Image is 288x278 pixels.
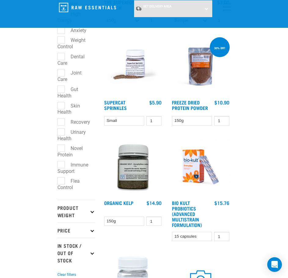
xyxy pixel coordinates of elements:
[170,36,231,97] img: FD Protein Powder
[214,200,229,206] div: $15.76
[214,100,229,105] div: $10.90
[147,200,162,206] div: $14.90
[57,200,95,222] p: Product Weight
[57,102,80,116] label: Skin Health
[149,100,162,105] div: $5.90
[57,69,82,83] label: Joint Care
[61,27,89,34] label: Anxiety
[59,3,116,12] img: Raw Essentials Logo
[172,201,202,226] a: Bio Kult Probiotics (Advanced Multistrain Formulation)
[146,116,162,126] input: 1
[57,144,83,159] label: Novel Protein
[214,116,229,126] input: 1
[214,232,229,241] input: 1
[103,137,163,197] img: 10870
[57,222,95,238] p: Price
[57,36,86,50] label: Weight Control
[172,101,208,109] a: Freeze Dried Protein Powder
[267,257,282,272] div: Open Intercom Messenger
[57,128,86,142] label: Urinary Health
[57,177,80,191] label: Flea Control
[57,238,95,268] p: In Stock / Out Of Stock
[143,5,172,8] span: Set Delivery Area
[103,36,163,97] img: Plastic Container of SuperCat Sprinkles With Product Shown Outside Of The Bottle
[136,6,142,11] img: van-moving.png
[57,272,76,277] button: Clear filters
[57,86,78,100] label: Gut Health
[211,43,228,53] div: 30% off!
[61,118,93,126] label: Recovery
[170,137,231,197] img: 2023 AUG RE Product1724
[104,101,127,109] a: Supercat Sprinkles
[146,217,162,226] input: 1
[57,161,88,175] label: Immune Support
[104,201,133,204] a: Organic Kelp
[57,53,85,67] label: Dental Care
